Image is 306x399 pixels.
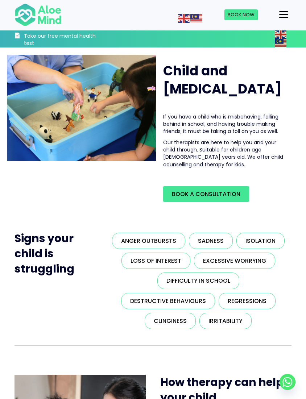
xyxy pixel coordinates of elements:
a: Loss of interest [121,253,190,269]
img: Aloe mind Logo [15,3,62,27]
a: Whatsapp [280,374,295,390]
img: ms [190,14,202,23]
img: en [275,30,286,39]
span: Clinginess [154,317,187,325]
span: Sadness [198,237,224,245]
span: Book a Consultation [172,190,240,198]
a: Excessive worrying [194,253,275,269]
p: Our therapists are here to help you and your child through. Suitable for children age [DEMOGRAPHI... [163,139,289,168]
a: English [275,30,287,38]
a: Take our free mental health test [15,32,98,47]
button: Menu [276,9,291,21]
span: Loss of interest [131,257,181,265]
a: Book a Consultation [163,186,249,202]
span: Regressions [228,297,266,305]
img: ms [275,39,286,47]
a: Difficulty in school [157,273,239,289]
h3: Take our free mental health test [24,33,98,47]
a: Anger outbursts [112,233,185,249]
a: Irritability [199,313,252,329]
span: Isolation [245,237,276,245]
p: If you have a child who is misbehaving, falling behind in school, and having trouble making frien... [163,113,289,135]
a: Malay [190,14,203,22]
span: Signs your child is struggling [15,230,74,277]
a: Destructive behaviours [121,293,215,309]
a: Book Now [224,9,258,20]
a: Isolation [236,233,285,249]
a: Malay [275,39,287,46]
span: Book Now [228,11,255,18]
span: Excessive worrying [203,257,266,265]
span: Destructive behaviours [130,297,206,305]
span: Difficulty in school [166,277,230,285]
a: English [178,14,190,22]
span: Child and [MEDICAL_DATA] [163,62,282,98]
span: Irritability [208,317,243,325]
img: play therapy2 [7,55,156,161]
a: Clinginess [145,313,196,329]
span: Anger outbursts [121,237,176,245]
img: en [178,14,190,23]
a: Regressions [219,293,276,309]
a: Sadness [189,233,233,249]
